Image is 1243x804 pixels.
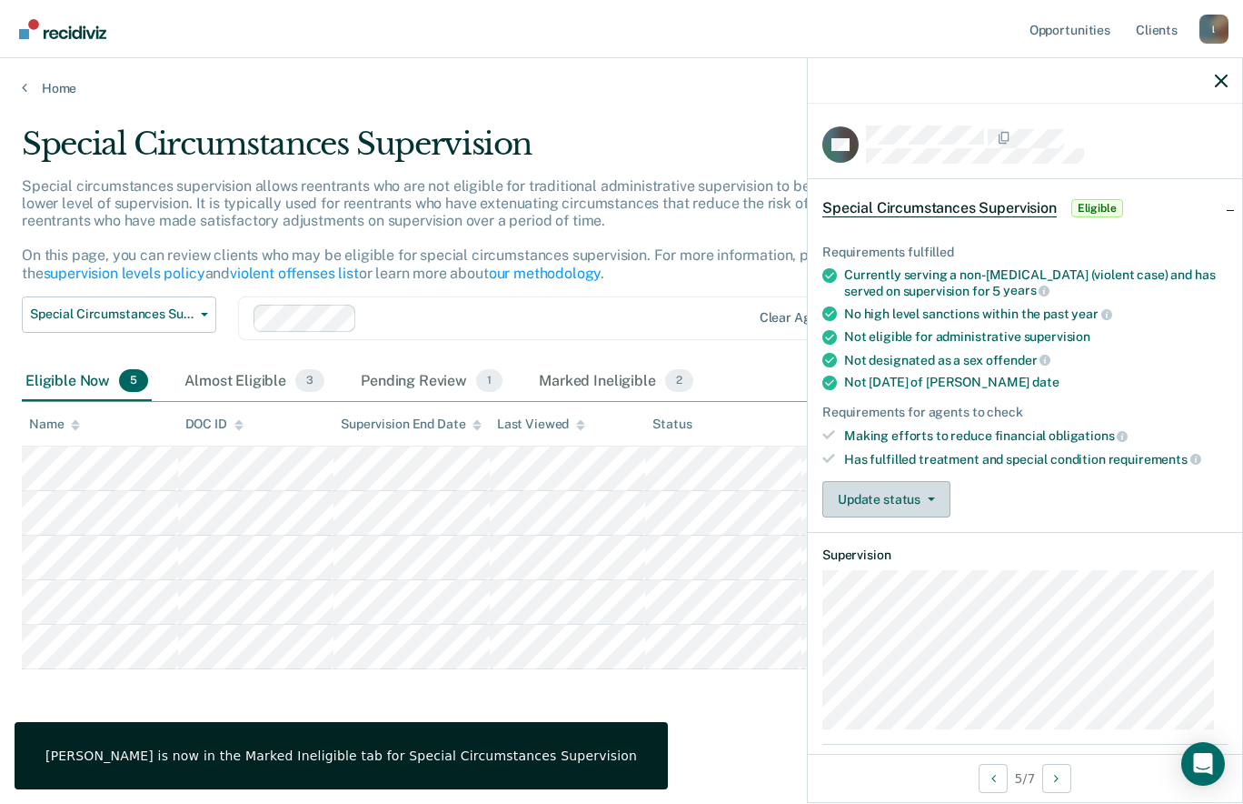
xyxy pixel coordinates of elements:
div: l [1199,15,1228,44]
span: date [1032,375,1059,389]
div: Almost Eligible [181,362,328,402]
div: No high level sanctions within the past [844,306,1228,322]
p: Special circumstances supervision allows reentrants who are not eligible for traditional administ... [22,177,914,282]
div: Last Viewed [497,417,585,432]
span: supervision [1024,329,1090,344]
div: Pending Review [357,362,506,402]
button: Update status [822,481,950,518]
div: Making efforts to reduce financial [844,427,1228,444]
span: Special Circumstances Supervision [822,199,1057,217]
button: Previous Opportunity [979,764,1008,793]
div: Open Intercom Messenger [1181,742,1225,786]
span: requirements [1109,452,1201,467]
div: Has fulfilled treatment and special condition [844,451,1228,467]
span: offender [986,353,1051,367]
span: 3 [295,369,324,393]
div: Currently serving a non-[MEDICAL_DATA] (violent case) and has served on supervision for 5 [844,267,1228,298]
div: Marked Ineligible [535,362,697,402]
span: years [1003,283,1049,297]
span: 2 [665,369,693,393]
span: obligations [1049,428,1128,443]
div: Special Circumstances Supervision [22,126,954,177]
div: [PERSON_NAME] is now in the Marked Ineligible tab for Special Circumstances Supervision [45,748,637,764]
a: violent offenses list [230,265,359,282]
span: 5 [119,369,148,393]
a: supervision levels policy [44,265,205,282]
div: Special Circumstances SupervisionEligible [808,179,1242,237]
div: Requirements fulfilled [822,245,1228,260]
button: Next Opportunity [1042,764,1071,793]
div: Requirements for agents to check [822,405,1228,420]
span: 1 [476,369,502,393]
div: 5 / 7 [808,754,1242,802]
div: Not eligible for administrative [844,329,1228,345]
div: Not [DATE] of [PERSON_NAME] [844,375,1228,390]
div: Eligible Now [22,362,152,402]
a: Home [22,80,1221,96]
span: Special Circumstances Supervision [30,307,194,322]
div: Status [652,417,691,432]
img: Recidiviz [19,19,106,39]
div: Supervision End Date [341,417,482,432]
span: year [1071,307,1111,321]
div: Name [29,417,80,432]
dt: Supervision [822,548,1228,563]
a: our methodology [489,265,602,282]
div: Not designated as a sex [844,352,1228,368]
div: DOC ID [185,417,244,432]
button: Profile dropdown button [1199,15,1228,44]
div: Clear agents [760,310,837,326]
span: Eligible [1071,199,1123,217]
